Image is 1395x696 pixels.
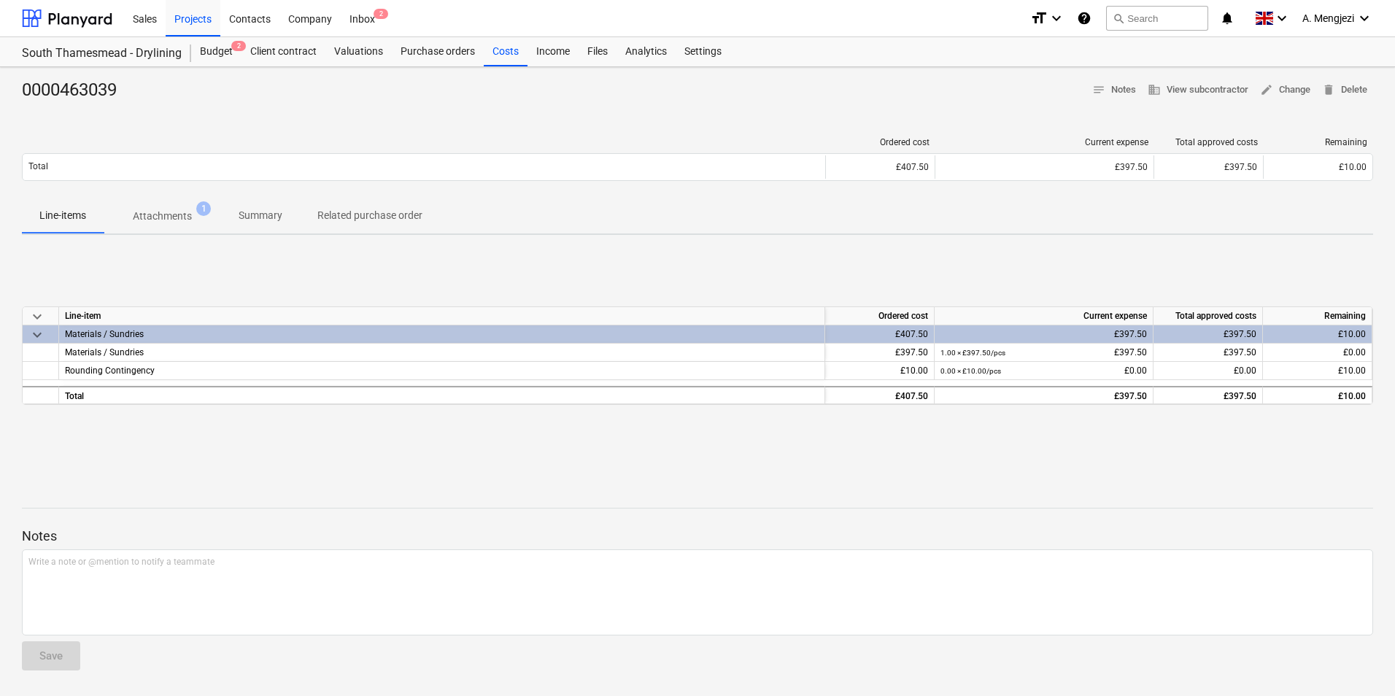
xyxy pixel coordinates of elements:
[317,208,422,223] p: Related purchase order
[28,308,46,325] span: keyboard_arrow_down
[28,326,46,344] span: keyboard_arrow_down
[1148,83,1161,96] span: business
[1273,9,1291,27] i: keyboard_arrow_down
[59,386,825,404] div: Total
[579,37,617,66] a: Files
[1269,344,1366,362] div: £0.00
[940,387,1147,406] div: £397.50
[374,9,388,19] span: 2
[1154,307,1263,325] div: Total approved costs
[1356,9,1373,27] i: keyboard_arrow_down
[1322,83,1335,96] span: delete
[831,344,928,362] div: £397.50
[1263,307,1372,325] div: Remaining
[1142,79,1254,101] button: View subcontractor
[1030,9,1048,27] i: format_size
[832,137,930,147] div: Ordered cost
[1269,362,1366,380] div: £10.00
[1270,162,1367,172] div: £10.00
[1092,83,1105,96] span: notes
[676,37,730,66] a: Settings
[22,79,128,102] div: 0000463039
[1254,79,1316,101] button: Change
[484,37,528,66] a: Costs
[1106,6,1208,31] button: Search
[39,208,86,223] p: Line-items
[1269,325,1366,344] div: £10.00
[231,41,246,51] span: 2
[1269,387,1366,406] div: £10.00
[28,161,48,173] p: Total
[1160,137,1258,147] div: Total approved costs
[940,367,1001,375] small: 0.00 × £10.00 / pcs
[1322,82,1367,98] span: Delete
[191,37,241,66] a: Budget2
[1159,362,1256,380] div: £0.00
[825,307,935,325] div: Ordered cost
[65,347,144,357] span: Materials / Sundries
[941,137,1148,147] div: Current expense
[1159,344,1256,362] div: £397.50
[831,325,928,344] div: £407.50
[22,527,1373,545] p: Notes
[1077,9,1091,27] i: Knowledge base
[191,37,241,66] div: Budget
[1316,79,1373,101] button: Delete
[940,362,1147,380] div: £0.00
[1086,79,1142,101] button: Notes
[935,307,1154,325] div: Current expense
[940,344,1147,362] div: £397.50
[1092,82,1136,98] span: Notes
[1160,162,1257,172] div: £397.50
[831,387,928,406] div: £407.50
[196,201,211,216] span: 1
[528,37,579,66] a: Income
[1220,9,1234,27] i: notifications
[1322,626,1395,696] iframe: Chat Widget
[65,325,819,343] div: Materials / Sundries
[940,349,1005,357] small: 1.00 × £397.50 / pcs
[1302,12,1354,24] span: A. Mengjezi
[392,37,484,66] a: Purchase orders
[832,162,929,172] div: £407.50
[1048,9,1065,27] i: keyboard_arrow_down
[1159,325,1256,344] div: £397.50
[65,366,155,376] span: Rounding Contingency
[241,37,325,66] a: Client contract
[22,46,174,61] div: South Thamesmead - Drylining
[325,37,392,66] a: Valuations
[133,209,192,224] p: Attachments
[940,325,1147,344] div: £397.50
[1148,82,1248,98] span: View subcontractor
[1260,82,1310,98] span: Change
[617,37,676,66] a: Analytics
[1270,137,1367,147] div: Remaining
[1159,387,1256,406] div: £397.50
[941,162,1148,172] div: £397.50
[239,208,282,223] p: Summary
[1260,83,1273,96] span: edit
[59,307,825,325] div: Line-item
[831,362,928,380] div: £10.00
[1113,12,1124,24] span: search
